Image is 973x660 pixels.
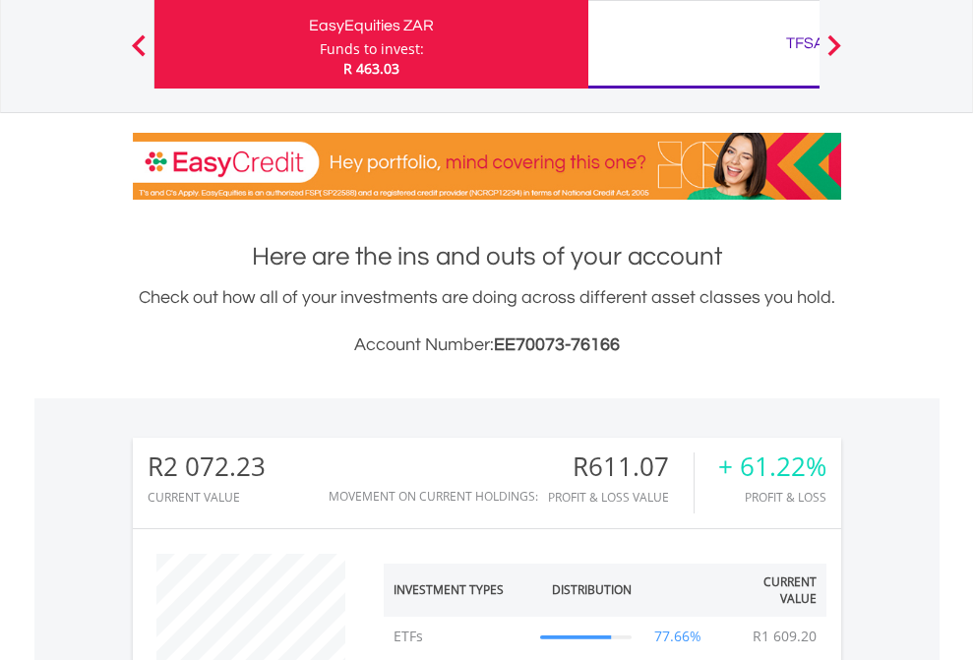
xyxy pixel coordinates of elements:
span: EE70073-76166 [494,335,620,354]
div: CURRENT VALUE [148,491,266,504]
div: R2 072.23 [148,452,266,481]
div: Profit & Loss [718,491,826,504]
div: Check out how all of your investments are doing across different asset classes you hold. [133,284,841,359]
td: ETFs [384,617,531,656]
button: Next [815,44,854,64]
div: EasyEquities ZAR [166,12,577,39]
td: R1 609.20 [743,617,826,656]
div: Distribution [552,581,632,598]
div: + 61.22% [718,452,826,481]
img: EasyCredit Promotion Banner [133,133,841,200]
div: Movement on Current Holdings: [329,490,538,503]
th: Investment Types [384,564,531,617]
span: R 463.03 [343,59,399,78]
h3: Account Number: [133,331,841,359]
h1: Here are the ins and outs of your account [133,239,841,274]
td: 77.66% [641,617,715,656]
div: R611.07 [548,452,694,481]
div: Funds to invest: [320,39,424,59]
th: Current Value [715,564,826,617]
button: Previous [119,44,158,64]
div: Profit & Loss Value [548,491,694,504]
